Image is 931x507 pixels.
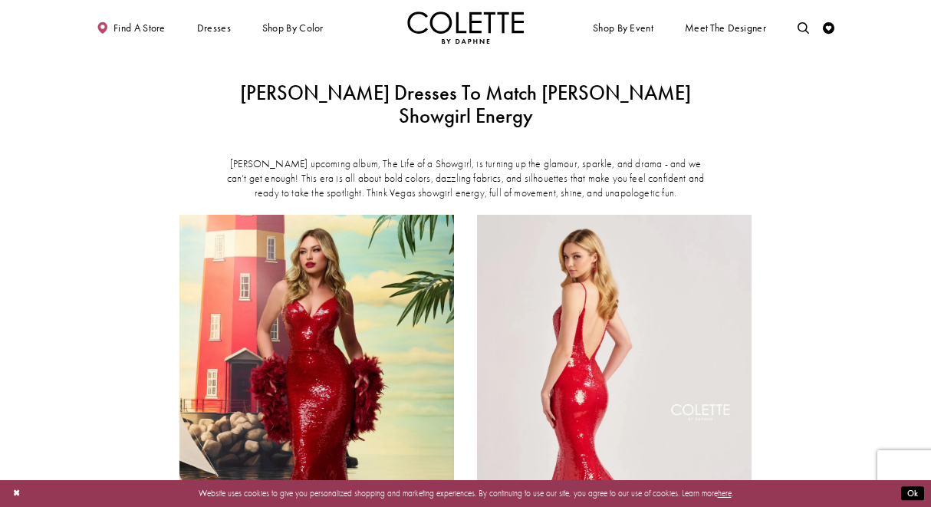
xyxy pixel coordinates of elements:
button: Submit Dialog [901,486,924,501]
a: Meet the designer [682,12,769,44]
span: Shop By Event [593,22,653,34]
a: Find a store [94,12,168,44]
a: Visit Home Page [407,12,524,44]
button: Close Dialog [7,483,26,504]
span: Shop By Event [590,12,656,44]
a: here [718,488,732,499]
span: Shop by color [259,12,326,44]
span: Dresses [194,12,234,44]
a: Toggle search [794,12,812,44]
p: Website uses cookies to give you personalized shopping and marketing experiences. By continuing t... [84,486,847,501]
p: [PERSON_NAME] upcoming album, The Life of a Showgirl, is turning up the glamour, sparkle, and dra... [223,157,708,201]
a: Check Wishlist [820,12,837,44]
span: Shop by color [262,22,324,34]
span: Find a store [113,22,166,34]
h1: [PERSON_NAME] Dresses to Match [PERSON_NAME] Showgirl Energy [203,81,728,128]
span: Dresses [197,22,231,34]
span: Meet the designer [685,22,766,34]
img: Colette by Daphne [407,12,524,44]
